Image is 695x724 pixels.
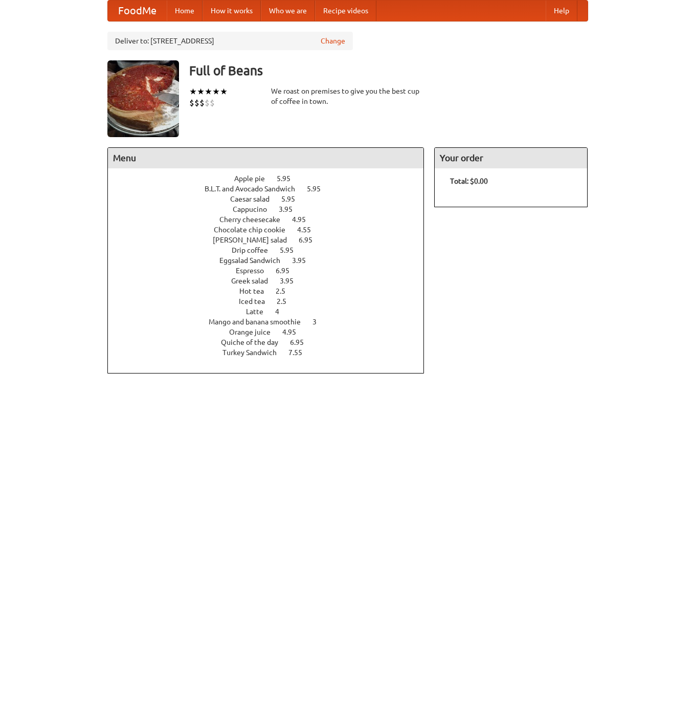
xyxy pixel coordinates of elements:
a: FoodMe [108,1,167,21]
span: Turkey Sandwich [222,348,287,357]
h3: Full of Beans [189,60,588,81]
span: 3.95 [280,277,304,285]
a: B.L.T. and Avocado Sandwich 5.95 [205,185,340,193]
span: Quiche of the day [221,338,288,346]
span: 5.95 [280,246,304,254]
li: $ [189,97,194,108]
div: Deliver to: [STREET_ADDRESS] [107,32,353,50]
span: 6.95 [299,236,323,244]
a: Espresso 6.95 [236,267,308,275]
li: ★ [212,86,220,97]
a: Drip coffee 5.95 [232,246,312,254]
a: Mango and banana smoothie 3 [209,318,335,326]
a: Quiche of the day 6.95 [221,338,323,346]
a: Latte 4 [246,308,298,316]
b: Total: $0.00 [450,177,488,185]
span: 3 [312,318,327,326]
span: 4.55 [297,226,321,234]
li: $ [205,97,210,108]
h4: Menu [108,148,424,168]
a: Help [546,1,577,21]
li: ★ [220,86,228,97]
span: Hot tea [239,287,274,295]
span: Cappucino [233,205,277,213]
a: Who we are [261,1,315,21]
span: Eggsalad Sandwich [219,256,290,265]
a: Apple pie 5.95 [234,174,309,183]
a: [PERSON_NAME] salad 6.95 [213,236,331,244]
a: Home [167,1,203,21]
li: ★ [197,86,205,97]
li: $ [199,97,205,108]
a: Turkey Sandwich 7.55 [222,348,321,357]
span: Drip coffee [232,246,278,254]
li: $ [210,97,215,108]
a: Caesar salad 5.95 [230,195,314,203]
a: Cherry cheesecake 4.95 [219,215,325,224]
span: 4 [275,308,289,316]
span: B.L.T. and Avocado Sandwich [205,185,305,193]
span: [PERSON_NAME] salad [213,236,297,244]
a: Greek salad 3.95 [231,277,312,285]
span: Orange juice [229,328,281,336]
a: Eggsalad Sandwich 3.95 [219,256,325,265]
span: Latte [246,308,274,316]
a: Cappucino 3.95 [233,205,311,213]
li: ★ [189,86,197,97]
span: 6.95 [276,267,300,275]
span: Caesar salad [230,195,280,203]
span: Mango and banana smoothie [209,318,311,326]
span: 4.95 [292,215,316,224]
a: Chocolate chip cookie 4.55 [214,226,330,234]
span: Apple pie [234,174,275,183]
li: ★ [205,86,212,97]
div: We roast on premises to give you the best cup of coffee in town. [271,86,424,106]
span: 4.95 [282,328,306,336]
span: Greek salad [231,277,278,285]
span: 5.95 [277,174,301,183]
span: 2.5 [277,297,297,305]
a: How it works [203,1,261,21]
img: angular.jpg [107,60,179,137]
a: Orange juice 4.95 [229,328,315,336]
span: 3.95 [292,256,316,265]
a: Iced tea 2.5 [239,297,305,305]
span: 6.95 [290,338,314,346]
span: 2.5 [276,287,296,295]
span: 5.95 [307,185,331,193]
span: 7.55 [288,348,312,357]
span: 5.95 [281,195,305,203]
span: 3.95 [279,205,303,213]
a: Change [321,36,345,46]
span: Cherry cheesecake [219,215,290,224]
li: $ [194,97,199,108]
span: Espresso [236,267,274,275]
h4: Your order [435,148,587,168]
span: Iced tea [239,297,275,305]
a: Hot tea 2.5 [239,287,304,295]
a: Recipe videos [315,1,376,21]
span: Chocolate chip cookie [214,226,296,234]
